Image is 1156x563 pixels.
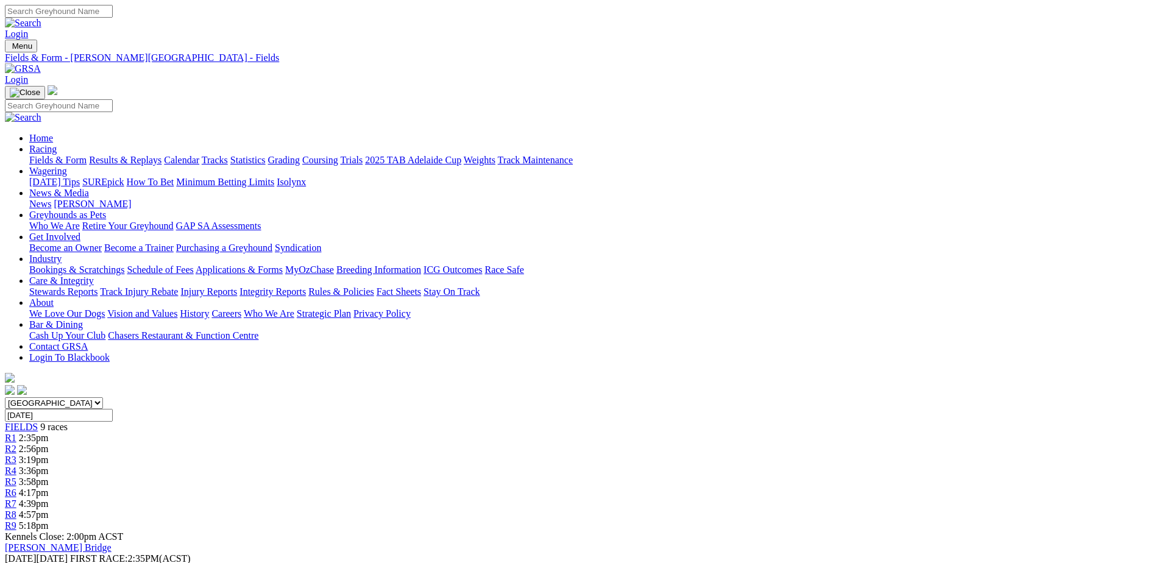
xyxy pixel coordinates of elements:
a: Rules & Policies [308,286,374,297]
a: Home [29,133,53,143]
a: R4 [5,466,16,476]
a: Chasers Restaurant & Function Centre [108,330,258,341]
a: Care & Integrity [29,275,94,286]
a: About [29,297,54,308]
a: Grading [268,155,300,165]
a: Injury Reports [180,286,237,297]
a: Strategic Plan [297,308,351,319]
a: Track Maintenance [498,155,573,165]
a: MyOzChase [285,264,334,275]
a: R5 [5,476,16,487]
a: Tracks [202,155,228,165]
a: Bar & Dining [29,319,83,330]
button: Toggle navigation [5,86,45,99]
input: Search [5,99,113,112]
a: History [180,308,209,319]
a: Weights [464,155,495,165]
span: Kennels Close: 2:00pm ACST [5,531,123,542]
a: R1 [5,433,16,443]
a: Integrity Reports [239,286,306,297]
a: Fields & Form [29,155,87,165]
a: Statistics [230,155,266,165]
a: Stewards Reports [29,286,98,297]
a: Privacy Policy [353,308,411,319]
div: News & Media [29,199,1151,210]
a: Purchasing a Greyhound [176,243,272,253]
a: Who We Are [29,221,80,231]
a: Industry [29,253,62,264]
span: 9 races [40,422,68,432]
span: R6 [5,487,16,498]
input: Select date [5,409,113,422]
img: Search [5,112,41,123]
span: Menu [12,41,32,51]
a: ICG Outcomes [424,264,482,275]
div: Industry [29,264,1151,275]
a: FIELDS [5,422,38,432]
img: logo-grsa-white.png [5,373,15,383]
a: Fields & Form - [PERSON_NAME][GEOGRAPHIC_DATA] - Fields [5,52,1151,63]
a: News & Media [29,188,89,198]
div: Racing [29,155,1151,166]
a: R9 [5,520,16,531]
div: About [29,308,1151,319]
img: logo-grsa-white.png [48,85,57,95]
a: Login [5,74,28,85]
a: News [29,199,51,209]
span: 3:58pm [19,476,49,487]
a: SUREpick [82,177,124,187]
a: Calendar [164,155,199,165]
a: Race Safe [484,264,523,275]
img: Search [5,18,41,29]
a: Minimum Betting Limits [176,177,274,187]
a: Racing [29,144,57,154]
a: Login [5,29,28,39]
a: R7 [5,498,16,509]
a: How To Bet [127,177,174,187]
a: Fact Sheets [377,286,421,297]
div: Greyhounds as Pets [29,221,1151,232]
a: Vision and Values [107,308,177,319]
input: Search [5,5,113,18]
a: R3 [5,455,16,465]
a: Become a Trainer [104,243,174,253]
span: 3:19pm [19,455,49,465]
a: Wagering [29,166,67,176]
a: [DATE] Tips [29,177,80,187]
a: Login To Blackbook [29,352,110,363]
div: Care & Integrity [29,286,1151,297]
a: Retire Your Greyhound [82,221,174,231]
a: Schedule of Fees [127,264,193,275]
span: 4:17pm [19,487,49,498]
a: We Love Our Dogs [29,308,105,319]
a: Coursing [302,155,338,165]
a: Get Involved [29,232,80,242]
a: [PERSON_NAME] [54,199,131,209]
a: Become an Owner [29,243,102,253]
span: 5:18pm [19,520,49,531]
a: Results & Replays [89,155,161,165]
span: 2:35pm [19,433,49,443]
img: twitter.svg [17,385,27,395]
span: 3:36pm [19,466,49,476]
div: Get Involved [29,243,1151,253]
img: GRSA [5,63,41,74]
img: Close [10,88,40,97]
a: R2 [5,444,16,454]
span: 2:56pm [19,444,49,454]
a: [PERSON_NAME] Bridge [5,542,112,553]
button: Toggle navigation [5,40,37,52]
a: Trials [340,155,363,165]
a: GAP SA Assessments [176,221,261,231]
a: Greyhounds as Pets [29,210,106,220]
span: 4:57pm [19,509,49,520]
a: Applications & Forms [196,264,283,275]
a: R8 [5,509,16,520]
a: Careers [211,308,241,319]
